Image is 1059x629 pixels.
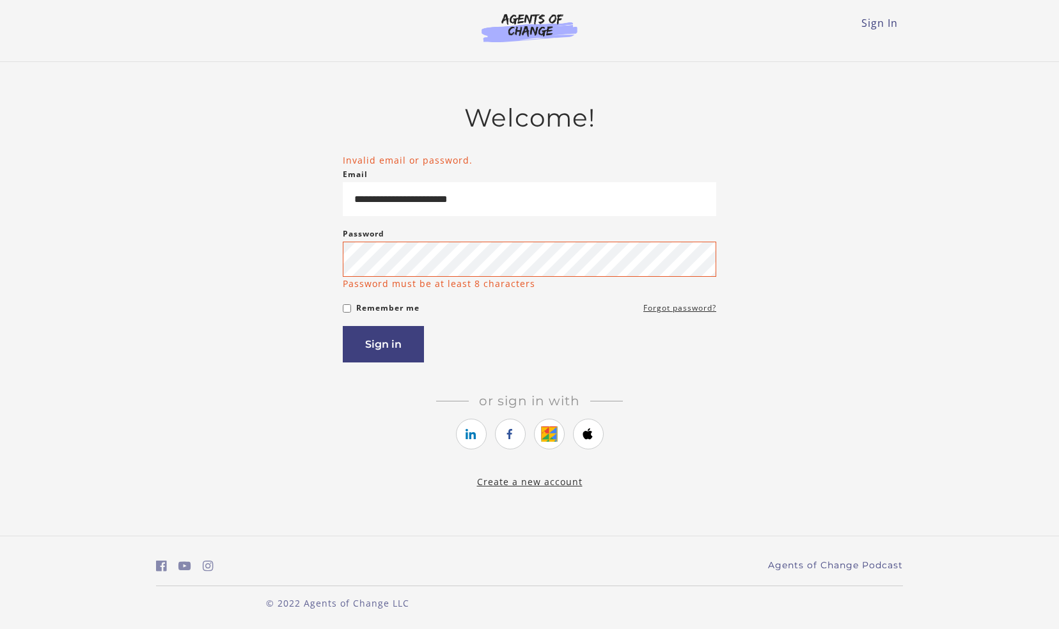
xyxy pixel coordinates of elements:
p: © 2022 Agents of Change LLC [156,596,519,610]
i: https://www.instagram.com/agentsofchangeprep/ (Open in a new window) [203,560,214,572]
a: https://www.instagram.com/agentsofchangeprep/ (Open in a new window) [203,557,214,575]
a: https://courses.thinkific.com/users/auth/linkedin?ss%5Breferral%5D=&ss%5Buser_return_to%5D=&ss%5B... [456,419,487,449]
a: Agents of Change Podcast [768,559,903,572]
i: https://www.facebook.com/groups/aswbtestprep (Open in a new window) [156,560,167,572]
label: Remember me [356,300,420,316]
p: Password must be at least 8 characters [343,277,535,290]
a: https://courses.thinkific.com/users/auth/facebook?ss%5Breferral%5D=&ss%5Buser_return_to%5D=&ss%5B... [495,419,526,449]
a: https://courses.thinkific.com/users/auth/google?ss%5Breferral%5D=&ss%5Buser_return_to%5D=&ss%5Bvi... [534,419,565,449]
a: Sign In [861,16,898,30]
button: Sign in [343,326,424,362]
label: Email [343,167,368,182]
li: Invalid email or password. [343,153,716,167]
span: Or sign in with [469,393,590,408]
a: https://courses.thinkific.com/users/auth/apple?ss%5Breferral%5D=&ss%5Buser_return_to%5D=&ss%5Bvis... [573,419,604,449]
i: https://www.youtube.com/c/AgentsofChangeTestPrepbyMeaganMitchell (Open in a new window) [178,560,191,572]
a: https://www.facebook.com/groups/aswbtestprep (Open in a new window) [156,557,167,575]
img: Agents of Change Logo [468,13,591,42]
h2: Welcome! [343,103,716,133]
label: Password [343,226,384,242]
a: Forgot password? [643,300,716,316]
a: https://www.youtube.com/c/AgentsofChangeTestPrepbyMeaganMitchell (Open in a new window) [178,557,191,575]
a: Create a new account [477,476,583,488]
